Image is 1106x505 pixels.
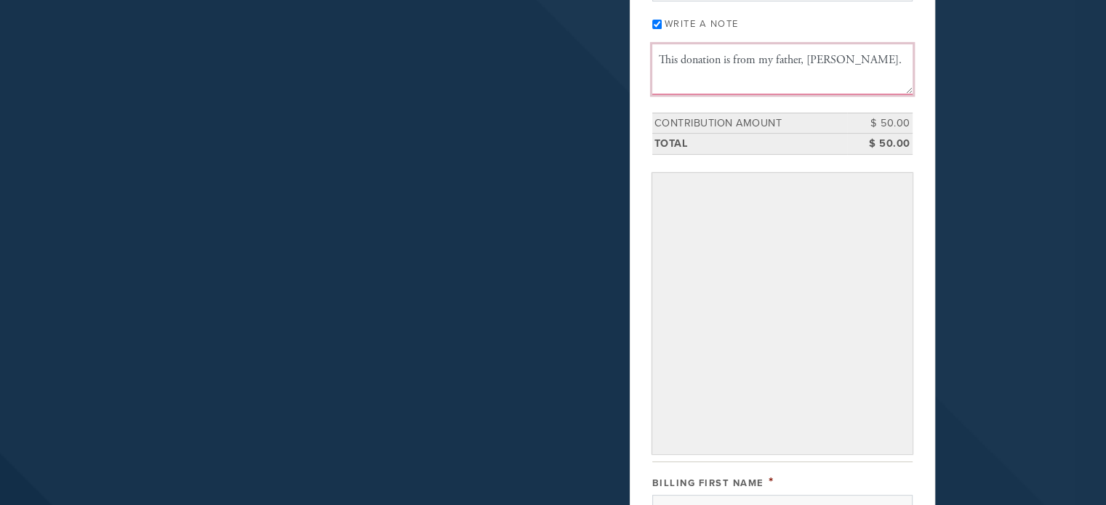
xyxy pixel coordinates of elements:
td: Contribution Amount [652,113,847,134]
td: Total [652,134,847,155]
iframe: Secure payment input frame [655,176,910,451]
span: This field is required. [769,474,774,490]
label: Write a note [665,18,739,30]
td: $ 50.00 [847,134,913,155]
label: Billing First Name [652,477,764,489]
td: $ 50.00 [847,113,913,134]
